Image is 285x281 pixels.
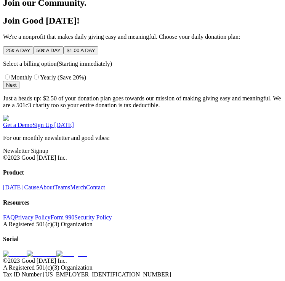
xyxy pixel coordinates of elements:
div: ©2023 Good [DATE] Inc. [3,257,282,264]
img: Twitter [3,251,27,257]
button: 50¢ A DAY [33,46,63,54]
p: Just a heads up: $2.50 of your donation plan goes towards our mission of making giving easy and m... [3,95,282,109]
p: We're a nonprofit that makes daily giving easy and meaningful. Choose your daily donation plan: [3,33,282,40]
a: Merch [70,184,86,191]
h4: Product [3,169,282,176]
a: Get a Demo [3,122,32,128]
div: ©2023 Good [DATE] Inc. [3,154,282,161]
a: Newsletter Signup [3,148,48,154]
img: Instagram [56,251,87,257]
a: Sign Up [DATE] [32,122,74,128]
p: Select a billing option [3,60,282,67]
div: A Registered 501(c)(3) Organization [3,221,282,228]
a: Privacy Policy [15,214,51,221]
a: Teams [54,184,70,191]
button: $1.00 A DAY [64,46,98,54]
a: [DATE] Cause [3,184,39,191]
button: 25¢ A DAY [3,46,33,54]
span: (Starting immediately) [57,60,112,67]
a: Facebook [27,251,56,257]
h4: Resources [3,199,282,206]
h2: Join Good [DATE]! [3,16,282,26]
a: Twitter [3,251,27,257]
h4: Social [3,236,282,243]
a: Contact [86,184,105,191]
a: Instagram [56,251,87,257]
img: Facebook [27,251,56,257]
img: GoodToday [3,115,38,122]
div: Tax ID Number [US_EMPLOYER_IDENTIFICATION_NUMBER] [3,271,282,278]
span: Monthly [11,74,32,81]
input: Monthly [5,75,10,79]
input: Yearly (Save 20%) [34,75,39,79]
div: A Registered 501(c)(3) Organization [3,264,282,271]
a: About [39,184,54,191]
span: Yearly (Save 20%) [40,74,86,81]
p: For our monthly newsletter and good vibes: [3,135,282,141]
a: FAQ [3,214,15,221]
a: Form 990 [51,214,75,221]
button: Next [3,81,19,89]
a: Security Policy [74,214,112,221]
